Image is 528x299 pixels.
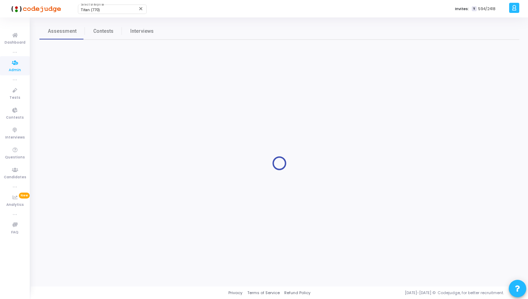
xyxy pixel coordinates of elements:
[455,6,469,12] label: Invites:
[247,290,280,296] a: Terms of Service
[138,6,144,12] mat-icon: Clear
[6,202,24,208] span: Analytics
[130,28,154,35] span: Interviews
[310,290,519,296] div: [DATE]-[DATE] © Codejudge, for better recruitment.
[5,40,25,46] span: Dashboard
[9,95,20,101] span: Tests
[228,290,242,296] a: Privacy
[472,6,476,12] span: T
[6,115,24,121] span: Contests
[284,290,310,296] a: Refund Policy
[478,6,496,12] span: 594/2418
[5,135,25,141] span: Interviews
[9,2,61,16] img: logo
[48,28,76,35] span: Assessment
[93,28,113,35] span: Contests
[11,230,19,236] span: FAQ
[19,193,30,199] span: New
[9,67,21,73] span: Admin
[81,8,100,12] span: Titan (770)
[4,174,26,180] span: Candidates
[5,155,25,160] span: Questions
